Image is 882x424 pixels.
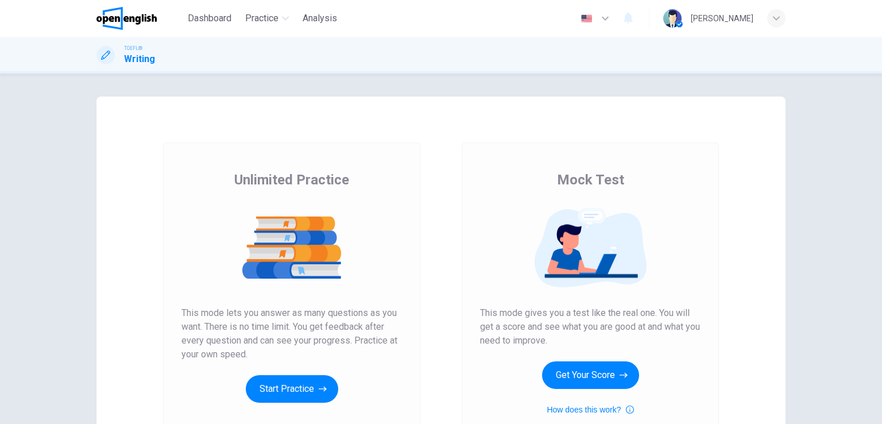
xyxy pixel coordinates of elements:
span: TOEFL® [124,44,142,52]
img: Profile picture [663,9,682,28]
div: [PERSON_NAME] [691,11,753,25]
button: Analysis [298,8,342,29]
span: This mode gives you a test like the real one. You will get a score and see what you are good at a... [480,306,701,348]
img: OpenEnglish logo [96,7,157,30]
span: Analysis [303,11,337,25]
span: Unlimited Practice [234,171,349,189]
button: Dashboard [183,8,236,29]
button: Start Practice [246,375,338,403]
a: OpenEnglish logo [96,7,183,30]
h1: Writing [124,52,155,66]
button: How does this work? [547,403,633,417]
img: en [579,14,594,23]
span: Practice [245,11,278,25]
button: Get Your Score [542,361,639,389]
button: Practice [241,8,293,29]
span: Dashboard [188,11,231,25]
span: Mock Test [557,171,624,189]
span: This mode lets you answer as many questions as you want. There is no time limit. You get feedback... [181,306,402,361]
